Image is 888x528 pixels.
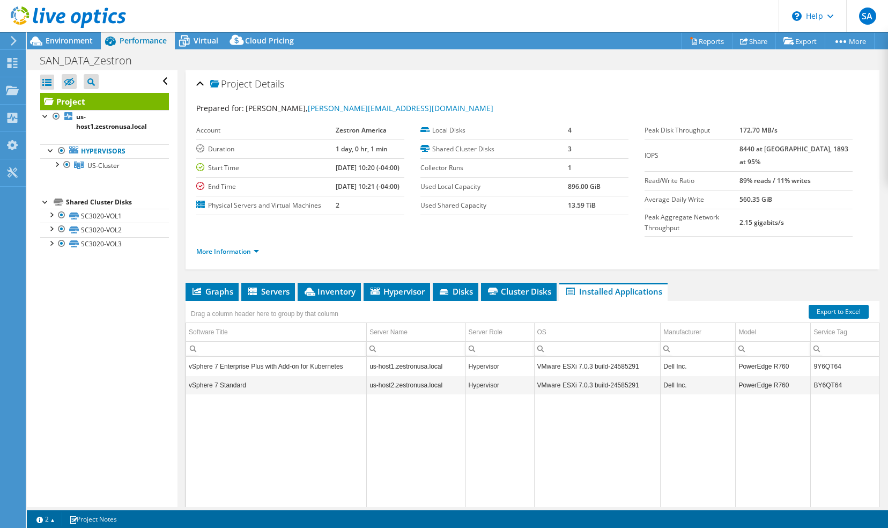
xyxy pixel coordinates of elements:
[465,376,534,394] td: Column Server Role, Value Hypervisor
[40,158,169,172] a: US-Cluster
[465,357,534,376] td: Column Server Role, Value Hypervisor
[663,326,701,339] div: Manufacturer
[645,125,739,136] label: Peak Disk Throughput
[196,200,336,211] label: Physical Servers and Virtual Machines
[367,341,465,356] td: Column Server Name, Filter cell
[40,144,169,158] a: Hypervisors
[645,150,739,161] label: IOPS
[367,357,465,376] td: Column Server Name, Value us-host1.zestronusa.local
[645,194,739,205] label: Average Daily Write
[196,163,336,173] label: Start Time
[534,357,661,376] td: Column OS, Value VMware ESXi 7.0.3 build-24585291
[739,144,848,166] b: 8440 at [GEOGRAPHIC_DATA], 1893 at 95%
[825,33,875,49] a: More
[537,326,546,339] div: OS
[40,93,169,110] a: Project
[736,323,811,342] td: Model Column
[188,306,341,321] div: Drag a column header here to group by that column
[736,341,811,356] td: Column Model, Filter cell
[303,286,356,297] span: Inventory
[681,33,732,49] a: Reports
[369,286,425,297] span: Hypervisor
[40,237,169,251] a: SC3020-VOL3
[420,200,568,211] label: Used Shared Capacity
[661,357,736,376] td: Column Manufacturer, Value Dell Inc.
[35,55,149,67] h1: SAN_DATA_Zestron
[196,181,336,192] label: End Time
[739,176,811,185] b: 89% reads / 11% writes
[739,195,772,204] b: 560.35 GiB
[534,341,661,356] td: Column OS, Filter cell
[465,323,534,342] td: Server Role Column
[191,286,233,297] span: Graphs
[645,175,739,186] label: Read/Write Ratio
[367,376,465,394] td: Column Server Name, Value us-host2.zestronusa.local
[186,357,367,376] td: Column Software Title, Value vSphere 7 Enterprise Plus with Add-on for Kubernetes
[336,144,388,153] b: 1 day, 0 hr, 1 min
[438,286,473,297] span: Disks
[811,357,879,376] td: Column Service Tag, Value 9Y6QT64
[811,341,879,356] td: Column Service Tag, Filter cell
[186,376,367,394] td: Column Software Title, Value vSphere 7 Standard
[811,376,879,394] td: Column Service Tag, Value BY6QT64
[661,341,736,356] td: Column Manufacturer, Filter cell
[809,305,869,319] a: Export to Excel
[194,35,218,46] span: Virtual
[736,376,811,394] td: Column Model, Value PowerEdge R760
[246,103,493,113] span: [PERSON_NAME],
[775,33,825,49] a: Export
[120,35,167,46] span: Performance
[247,286,290,297] span: Servers
[738,326,756,339] div: Model
[40,209,169,223] a: SC3020-VOL1
[565,286,662,297] span: Installed Applications
[568,182,601,191] b: 896.00 GiB
[186,323,367,342] td: Software Title Column
[534,323,661,342] td: OS Column
[645,212,739,233] label: Peak Aggregate Network Throughput
[469,326,502,339] div: Server Role
[736,357,811,376] td: Column Model, Value PowerEdge R760
[739,218,784,227] b: 2.15 gigabits/s
[62,512,124,526] a: Project Notes
[813,326,847,339] div: Service Tag
[486,286,551,297] span: Cluster Disks
[245,35,294,46] span: Cloud Pricing
[255,77,284,90] span: Details
[859,8,876,25] span: SA
[196,125,336,136] label: Account
[568,144,572,153] b: 3
[534,376,661,394] td: Column OS, Value VMware ESXi 7.0.3 build-24585291
[336,163,399,172] b: [DATE] 10:20 (-04:00)
[336,126,387,135] b: Zestron America
[189,326,228,339] div: Software Title
[568,201,596,210] b: 13.59 TiB
[46,35,93,46] span: Environment
[29,512,62,526] a: 2
[568,163,572,172] b: 1
[40,110,169,134] a: us-host1.zestronusa.local
[732,33,776,49] a: Share
[87,161,120,170] span: US-Cluster
[66,196,169,209] div: Shared Cluster Disks
[308,103,493,113] a: [PERSON_NAME][EMAIL_ADDRESS][DOMAIN_NAME]
[336,182,399,191] b: [DATE] 10:21 (-04:00)
[465,341,534,356] td: Column Server Role, Filter cell
[210,79,252,90] span: Project
[811,323,879,342] td: Service Tag Column
[739,126,778,135] b: 172.70 MB/s
[661,376,736,394] td: Column Manufacturer, Value Dell Inc.
[336,201,339,210] b: 2
[369,326,408,339] div: Server Name
[186,341,367,356] td: Column Software Title, Filter cell
[76,112,147,131] b: us-host1.zestronusa.local
[420,163,568,173] label: Collector Runs
[792,11,802,21] svg: \n
[196,103,244,113] label: Prepared for:
[661,323,736,342] td: Manufacturer Column
[568,126,572,135] b: 4
[420,125,568,136] label: Local Disks
[420,181,568,192] label: Used Local Capacity
[40,223,169,237] a: SC3020-VOL2
[196,144,336,155] label: Duration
